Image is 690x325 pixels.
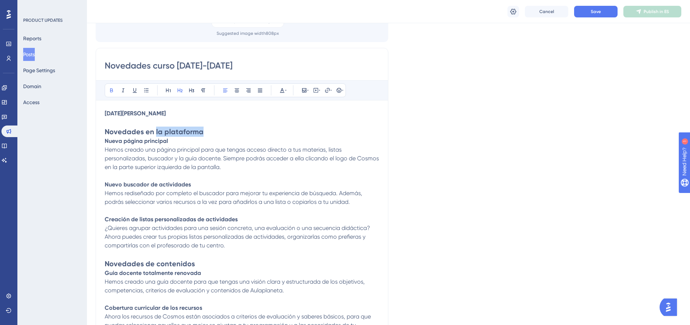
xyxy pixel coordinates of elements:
[525,6,568,17] button: Cancel
[217,30,279,36] div: Suggested image width 808 px
[105,225,372,249] span: ¿Quieres agrupar actividades para una sesión concreta, una evaluación o una secuencia didáctica? ...
[591,9,601,15] span: Save
[23,17,63,23] div: PRODUCT UPDATES
[105,216,238,223] strong: Creación de listas personalizadas de actividades
[623,6,681,17] button: Publish in ES
[105,110,166,117] strong: [DATE][PERSON_NAME]
[17,2,45,11] span: Need Help?
[23,64,55,77] button: Page Settings
[105,127,204,136] strong: Novedades en la plataforma
[660,296,681,318] iframe: UserGuiding AI Assistant Launcher
[105,278,366,294] span: Hemos creado una guía docente para que tengas una visión clara y estructurada de los objetivos, c...
[105,137,168,144] strong: Nueva página principal
[105,190,364,205] span: Hemos rediseñado por completo el buscador para mejorar tu experiencia de búsqueda. Además, podrás...
[23,48,35,61] button: Posts
[23,96,39,109] button: Access
[105,60,379,71] input: Post Title
[644,9,669,15] span: Publish in ES
[50,4,53,9] div: 1
[23,32,41,45] button: Reports
[539,9,554,15] span: Cancel
[105,270,201,276] strong: Guía docente totalmente renovada
[574,6,618,17] button: Save
[23,80,41,93] button: Domain
[105,181,191,188] strong: Nuevo buscador de actividades
[105,304,202,311] strong: Cobertura curricular de los recursos
[105,146,380,170] span: Hemos creado una página principal para que tengas acceso directo a tus materias, listas personali...
[105,259,195,268] strong: Novedades de contenidos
